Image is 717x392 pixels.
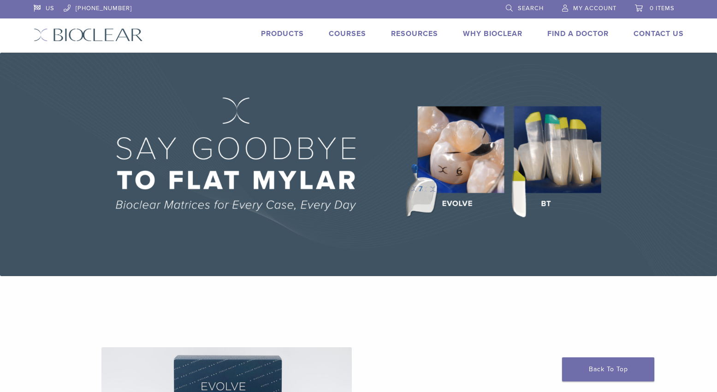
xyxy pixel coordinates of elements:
[329,29,366,38] a: Courses
[562,357,654,381] a: Back To Top
[518,5,544,12] span: Search
[634,29,684,38] a: Contact Us
[261,29,304,38] a: Products
[650,5,675,12] span: 0 items
[547,29,609,38] a: Find A Doctor
[573,5,616,12] span: My Account
[391,29,438,38] a: Resources
[34,28,143,42] img: Bioclear
[463,29,522,38] a: Why Bioclear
